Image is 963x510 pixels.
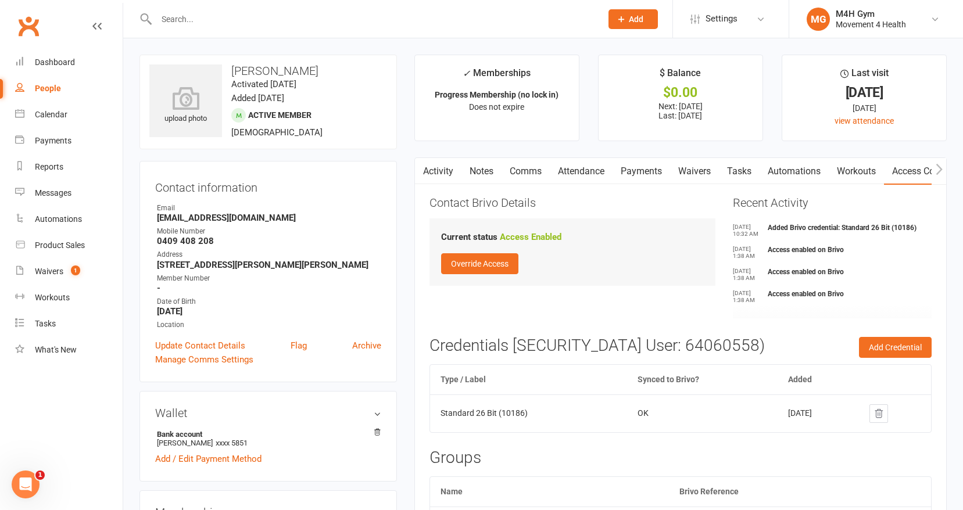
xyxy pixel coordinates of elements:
time: Added [DATE] [231,93,284,103]
h3: Wallet [155,407,381,419]
a: Reports [15,154,123,180]
div: Workouts [35,293,70,302]
a: Clubworx [14,12,43,41]
strong: [DATE] [157,306,381,317]
h3: Recent Activity [733,196,932,209]
a: Waivers 1 [15,258,123,285]
li: Access enabled on Brivo [733,268,932,284]
h3: [PERSON_NAME] [149,64,387,77]
a: Update Contact Details [155,339,245,353]
input: Search... [153,11,593,27]
div: Dashboard [35,58,75,67]
a: Workouts [829,158,884,185]
span: 1 [71,265,80,275]
div: Tasks [35,319,56,328]
td: [DATE] [778,394,859,432]
span: Active member [248,110,312,120]
div: Calendar [35,110,67,119]
a: Manage Comms Settings [155,353,253,367]
strong: [STREET_ADDRESS][PERSON_NAME][PERSON_NAME] [157,260,381,270]
a: Payments [613,158,670,185]
div: Reports [35,162,63,171]
div: Date of Birth [157,296,381,307]
button: Add [608,9,658,29]
a: Automations [760,158,829,185]
div: Payments [35,136,71,145]
time: [DATE] 1:38 AM [733,246,762,260]
a: Activity [415,158,461,185]
strong: Current status [441,232,497,242]
i: ✓ [463,68,470,79]
a: Product Sales [15,232,123,258]
a: Notes [461,158,502,185]
strong: Progress Membership (no lock in) [435,90,559,99]
div: Location [157,319,381,331]
h3: Groups [429,449,932,467]
div: [DATE] [793,87,936,99]
a: Add / Edit Payment Method [155,452,262,466]
div: What's New [35,345,77,354]
a: Messages [15,180,123,206]
strong: Bank account [157,430,375,439]
div: M4H Gym [836,9,906,19]
a: Flag [291,339,307,353]
div: Memberships [463,66,531,87]
li: Added Brivo credential: Standard 26 Bit (10186) [733,224,932,240]
p: Next: [DATE] Last: [DATE] [609,102,752,120]
div: Automations [35,214,82,224]
a: Automations [15,206,123,232]
span: xxxx 5851 [216,439,248,447]
h3: Contact information [155,177,381,194]
th: Synced to Brivo? [627,365,778,394]
a: Workouts [15,285,123,311]
strong: Access Enabled [500,232,561,242]
a: Access Control [884,158,961,185]
a: What's New [15,337,123,363]
div: Messages [35,188,71,197]
strong: - [157,283,381,293]
span: [DEMOGRAPHIC_DATA] [231,127,323,138]
th: Added [778,365,859,394]
strong: [EMAIL_ADDRESS][DOMAIN_NAME] [157,213,381,223]
span: 1 [35,471,45,480]
a: Dashboard [15,49,123,76]
td: OK [627,394,778,432]
time: [DATE] 1:38 AM [733,268,762,282]
div: Waivers [35,267,63,276]
div: Last visit [840,66,889,87]
a: Waivers [670,158,719,185]
li: Access enabled on Brivo [733,246,932,262]
span: Does not expire [469,102,524,112]
button: Add Credential [859,337,932,358]
strong: 0409 408 208 [157,236,381,246]
div: Address [157,249,381,260]
th: Name [430,477,669,507]
time: [DATE] 1:38 AM [733,290,762,304]
div: Email [157,203,381,214]
li: Access enabled on Brivo [733,290,932,306]
a: Payments [15,128,123,154]
div: People [35,84,61,93]
span: Settings [706,6,738,32]
div: Member Number [157,273,381,284]
div: Mobile Number [157,226,381,237]
a: Tasks [15,311,123,337]
a: Tasks [719,158,760,185]
button: Override Access [441,253,518,274]
div: Product Sales [35,240,85,250]
a: view attendance [835,116,894,125]
a: Calendar [15,102,123,128]
a: People [15,76,123,102]
div: [DATE] [793,102,936,114]
div: $ Balance [660,66,701,87]
div: MG [807,8,830,31]
th: Brivo Reference [669,477,931,507]
td: Standard 26 Bit (10186) [430,394,627,432]
a: Attendance [550,158,613,185]
iframe: Intercom live chat [12,471,40,498]
a: Archive [352,339,381,353]
div: Movement 4 Health [836,19,906,30]
div: upload photo [149,87,222,125]
time: Activated [DATE] [231,79,296,89]
h3: Contact Brivo Details [429,196,715,209]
